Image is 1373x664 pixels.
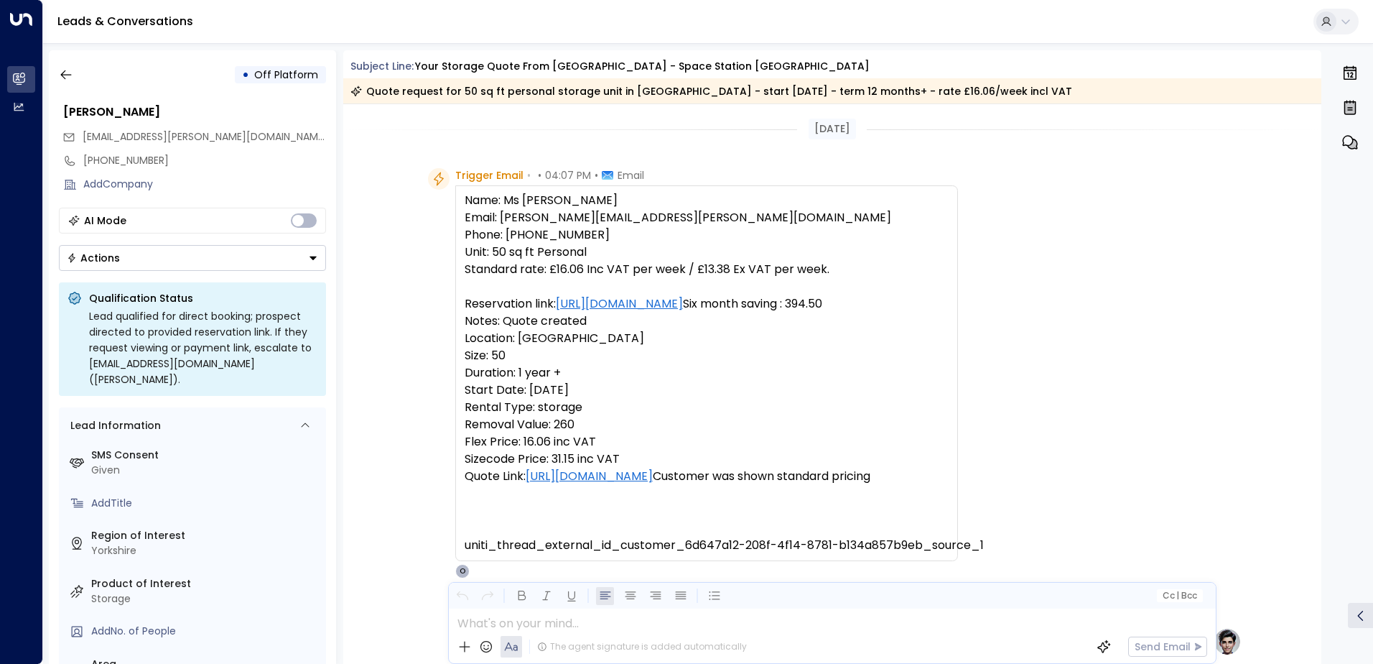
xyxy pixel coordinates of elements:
div: The agent signature is added automatically [537,640,747,653]
pre: Name: Ms [PERSON_NAME] Email: [PERSON_NAME][EMAIL_ADDRESS][PERSON_NAME][DOMAIN_NAME] Phone: [PHON... [465,192,949,554]
span: • [538,168,541,183]
div: [PHONE_NUMBER] [83,153,326,168]
div: [PERSON_NAME] [63,103,326,121]
span: emma.j.johnson@live.co.uk [83,129,326,144]
span: • [527,168,531,183]
span: Email [618,168,644,183]
img: profile-logo.png [1213,627,1242,656]
div: • [242,62,249,88]
button: Undo [453,587,471,605]
a: [URL][DOMAIN_NAME] [556,295,683,313]
span: | [1176,591,1179,601]
div: Lead qualified for direct booking; prospect directed to provided reservation link. If they reques... [89,308,317,387]
span: Cc Bcc [1162,591,1196,601]
div: O [455,564,470,578]
span: Subject Line: [350,59,414,73]
button: Actions [59,245,326,271]
a: [URL][DOMAIN_NAME] [526,468,653,485]
div: Storage [91,591,320,607]
div: Your storage quote from [GEOGRAPHIC_DATA] - Space Station [GEOGRAPHIC_DATA] [415,59,870,74]
label: Region of Interest [91,528,320,543]
button: Redo [478,587,496,605]
span: Off Platform [254,68,318,82]
button: Cc|Bcc [1156,589,1202,603]
p: Qualification Status [89,291,317,305]
label: Product of Interest [91,576,320,591]
span: Trigger Email [455,168,523,183]
span: [EMAIL_ADDRESS][PERSON_NAME][DOMAIN_NAME] [83,129,327,144]
a: Leads & Conversations [57,13,193,29]
span: 04:07 PM [545,168,591,183]
div: AddNo. of People [91,624,320,639]
div: [DATE] [809,119,856,139]
div: AI Mode [84,213,126,228]
div: AddCompany [83,177,326,192]
div: Quote request for 50 sq ft personal storage unit in [GEOGRAPHIC_DATA] - start [DATE] - term 12 mo... [350,84,1072,98]
div: Button group with a nested menu [59,245,326,271]
div: Given [91,463,320,478]
label: SMS Consent [91,448,320,463]
span: • [595,168,598,183]
div: Lead Information [65,418,161,433]
div: AddTitle [91,496,320,511]
div: Actions [67,252,120,264]
div: Yorkshire [91,543,320,558]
